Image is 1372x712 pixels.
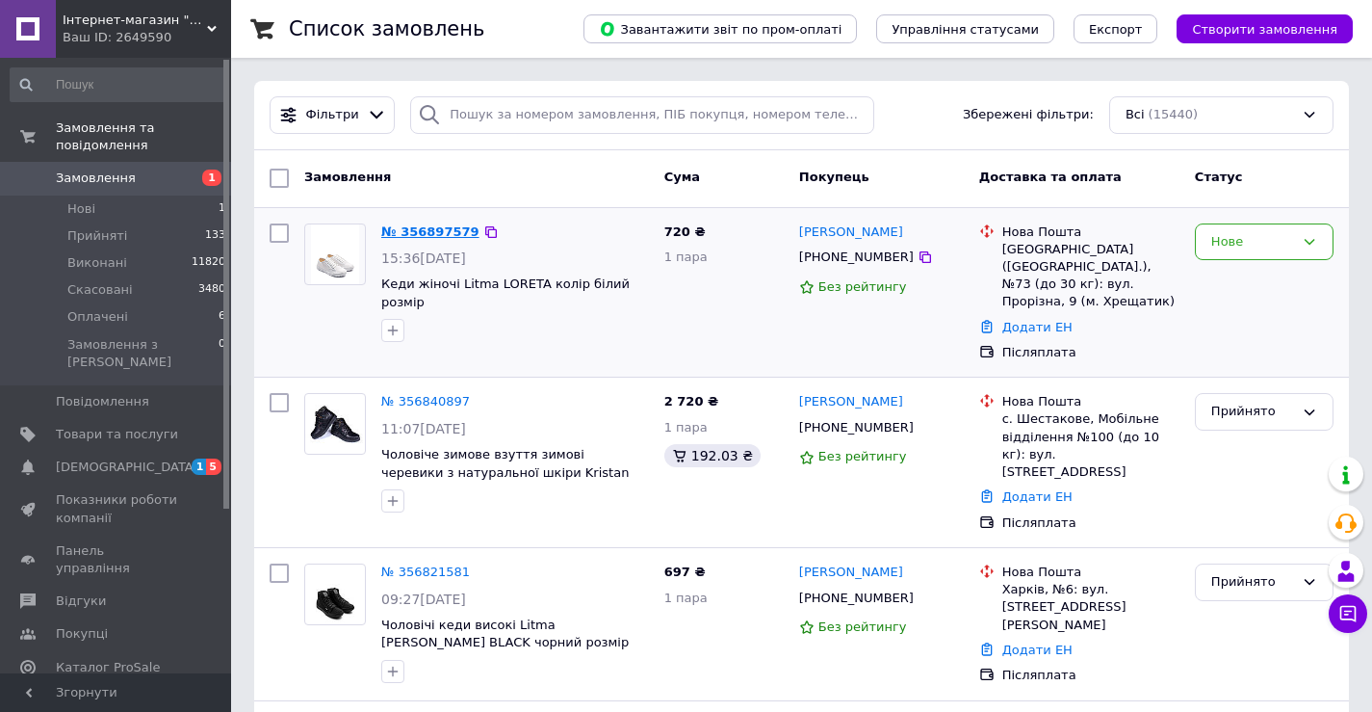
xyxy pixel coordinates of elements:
span: 11820 [192,254,225,272]
span: Всі [1126,106,1145,124]
div: [GEOGRAPHIC_DATA] ([GEOGRAPHIC_DATA].), №73 (до 30 кг): вул. Прорізна, 9 (м. Хрещатик) [1002,241,1179,311]
input: Пошук [10,67,227,102]
div: [PHONE_NUMBER] [795,245,918,270]
div: Післяплата [1002,344,1179,361]
span: [DEMOGRAPHIC_DATA] [56,459,198,476]
span: Оплачені [67,308,128,326]
button: Чат з покупцем [1329,594,1367,633]
span: Прийняті [67,227,127,245]
div: Нове [1211,232,1294,252]
span: 1 пара [664,250,708,264]
span: Експорт [1089,22,1143,37]
span: Cума [664,170,700,184]
span: Нові [67,200,95,218]
span: Збережені фільтри: [963,106,1094,124]
span: 1 пара [664,591,708,605]
span: Без рейтингу [818,620,907,634]
a: [PERSON_NAME] [799,224,903,242]
div: Нова Пошта [1002,224,1179,241]
span: 09:27[DATE] [381,592,466,607]
span: Каталог ProSale [56,659,160,676]
div: Харків, №6: вул. [STREET_ADDRESS][PERSON_NAME] [1002,581,1179,634]
span: 15:36[DATE] [381,251,466,266]
span: 697 ₴ [664,565,706,579]
div: [PHONE_NUMBER] [795,586,918,611]
div: с. Шестакове, Мобільне відділення №100 (до 10 кг): вул. [STREET_ADDRESS] [1002,410,1179,481]
span: Створити замовлення [1192,22,1337,37]
a: Фото товару [304,564,366,625]
a: Додати ЕН [1002,489,1073,504]
a: Чоловіче зимове взуття зимові черевики з натуральної шкіри Kristan City Traffic Black розмір [381,447,629,497]
div: Ваш ID: 2649590 [63,29,231,46]
span: Покупці [56,625,108,643]
div: Прийнято [1211,402,1294,422]
img: Фото товару [305,405,365,444]
span: Інтернет-магазин "E-VSEE" [63,12,207,29]
div: Післяплата [1002,514,1179,532]
span: 3480 [198,281,225,299]
input: Пошук за номером замовлення, ПІБ покупця, номером телефону, Email, номером накладної [410,96,874,134]
span: Замовлення та повідомлення [56,119,231,154]
span: Фільтри [306,106,359,124]
span: (15440) [1149,107,1199,121]
a: Додати ЕН [1002,320,1073,334]
span: Панель управління [56,542,178,577]
a: Кеди жіночі Litma LORETA колір білий розмір [381,277,630,309]
span: 2 720 ₴ [664,394,718,409]
span: Без рейтингу [818,279,907,294]
span: Завантажити звіт по пром-оплаті [599,20,841,38]
span: Доставка та оплата [979,170,1122,184]
a: Чоловічі кеди високі Litma [PERSON_NAME] BLACK чорний розмір [381,618,629,650]
div: Післяплата [1002,667,1179,684]
span: Статус [1195,170,1243,184]
span: 1 [202,170,221,186]
a: № 356821581 [381,565,470,579]
span: 1 [192,459,207,475]
span: 720 ₴ [664,224,706,239]
span: 0 [219,336,225,371]
button: Створити замовлення [1177,14,1353,43]
button: Управління статусами [876,14,1054,43]
a: Фото товару [304,224,366,285]
span: 5 [206,459,221,475]
span: 133 [205,227,225,245]
div: Нова Пошта [1002,393,1179,410]
a: Створити замовлення [1157,21,1353,36]
button: Експорт [1074,14,1158,43]
a: № 356840897 [381,394,470,409]
span: Скасовані [67,281,133,299]
a: Додати ЕН [1002,643,1073,657]
span: Показники роботи компанії [56,491,178,526]
span: Замовлення з [PERSON_NAME] [67,336,219,371]
span: Замовлення [304,170,391,184]
div: [PHONE_NUMBER] [795,415,918,440]
span: Замовлення [56,170,136,187]
span: Виконані [67,254,127,272]
span: Управління статусами [892,22,1039,37]
div: 192.03 ₴ [664,444,761,467]
span: 1 [219,200,225,218]
button: Завантажити звіт по пром-оплаті [583,14,857,43]
a: Фото товару [304,393,366,455]
span: Покупець [799,170,869,184]
span: 11:07[DATE] [381,421,466,436]
span: Товари та послуги [56,426,178,443]
a: [PERSON_NAME] [799,564,903,582]
a: № 356897579 [381,224,479,239]
div: Нова Пошта [1002,564,1179,581]
span: Повідомлення [56,393,149,410]
a: [PERSON_NAME] [799,393,903,411]
img: Фото товару [311,565,359,624]
span: Відгуки [56,593,106,610]
div: Прийнято [1211,572,1294,593]
span: 6 [219,308,225,326]
span: Без рейтингу [818,449,907,463]
img: Фото товару [311,224,359,284]
span: 1 пара [664,420,708,435]
h1: Список замовлень [289,17,484,40]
